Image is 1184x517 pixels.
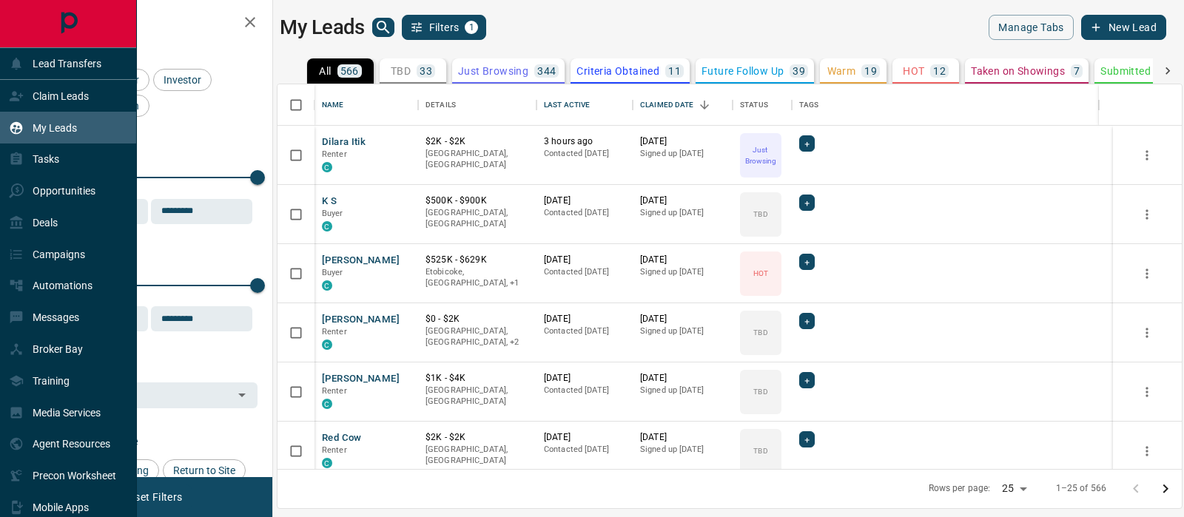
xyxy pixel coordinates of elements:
div: Details [418,84,536,126]
div: Last Active [536,84,633,126]
div: Claimed Date [633,84,733,126]
p: $2K - $2K [425,431,529,444]
p: 344 [537,66,556,76]
button: [PERSON_NAME] [322,372,400,386]
div: Tags [799,84,819,126]
p: HOT [903,66,924,76]
p: 12 [933,66,946,76]
span: + [804,195,810,210]
p: [DATE] [544,313,625,325]
div: condos.ca [322,399,332,409]
p: Mississauga [425,266,529,289]
p: 3 hours ago [544,135,625,148]
span: Renter [322,149,347,159]
div: Name [314,84,418,126]
p: Contacted [DATE] [544,444,625,456]
p: [DATE] [544,254,625,266]
span: + [804,432,810,447]
p: Contacted [DATE] [544,385,625,396]
span: Investor [158,74,206,86]
p: Contacted [DATE] [544,207,625,219]
p: $2K - $2K [425,135,529,148]
p: $0 - $2K [425,313,529,325]
span: Buyer [322,268,343,277]
button: K S [322,195,337,209]
div: + [799,431,815,447]
div: Status [733,84,792,126]
p: TBD [753,209,767,220]
p: Signed up [DATE] [640,148,725,160]
div: + [799,135,815,152]
p: TBD [753,327,767,338]
span: + [804,314,810,328]
button: New Lead [1081,15,1166,40]
p: $500K - $900K [425,195,529,207]
p: [DATE] [544,372,625,385]
p: 33 [420,66,432,76]
p: [DATE] [640,372,725,385]
h2: Filters [47,15,258,33]
div: Name [322,84,344,126]
button: more [1136,381,1158,403]
button: [PERSON_NAME] [322,254,400,268]
p: Just Browsing [458,66,528,76]
button: Manage Tabs [989,15,1073,40]
div: condos.ca [322,162,332,172]
span: Renter [322,445,347,455]
span: Return to Site [168,464,240,476]
div: Status [740,84,768,126]
p: Signed up [DATE] [640,325,725,337]
div: + [799,313,815,329]
div: Claimed Date [640,84,694,126]
p: Contacted [DATE] [544,148,625,160]
p: 7 [1074,66,1080,76]
span: 1 [466,22,477,33]
p: [DATE] [640,135,725,148]
p: Submitted Offer [1100,66,1178,76]
button: more [1136,322,1158,344]
span: Buyer [322,209,343,218]
p: [GEOGRAPHIC_DATA], [GEOGRAPHIC_DATA] [425,207,529,230]
p: Signed up [DATE] [640,207,725,219]
p: Contacted [DATE] [544,325,625,337]
button: search button [372,18,394,37]
span: Renter [322,386,347,396]
button: Open [232,385,252,405]
span: + [804,254,810,269]
p: 1–25 of 566 [1056,482,1106,495]
div: + [799,195,815,211]
button: [PERSON_NAME] [322,313,400,327]
p: [DATE] [640,254,725,266]
p: $1K - $4K [425,372,529,385]
p: 566 [340,66,359,76]
div: condos.ca [322,280,332,291]
p: [GEOGRAPHIC_DATA], [GEOGRAPHIC_DATA] [425,148,529,171]
p: [DATE] [544,431,625,444]
p: Signed up [DATE] [640,444,725,456]
button: Sort [694,95,715,115]
button: more [1136,144,1158,166]
div: + [799,372,815,388]
button: Reset Filters [112,484,192,510]
p: HOT [753,268,768,279]
p: Criteria Obtained [576,66,659,76]
div: Investor [153,69,212,91]
p: Ottawa East, Ottawa [425,325,529,348]
p: [GEOGRAPHIC_DATA], [GEOGRAPHIC_DATA] [425,444,529,467]
div: condos.ca [322,221,332,232]
div: Details [425,84,456,126]
div: Last Active [544,84,590,126]
p: 19 [864,66,877,76]
p: 11 [668,66,681,76]
p: Future Follow Up [702,66,784,76]
h1: My Leads [280,16,365,39]
button: Filters1 [402,15,487,40]
p: [DATE] [640,313,725,325]
div: condos.ca [322,339,332,350]
span: + [804,136,810,151]
div: + [799,254,815,270]
p: TBD [753,386,767,397]
p: Signed up [DATE] [640,266,725,278]
span: + [804,373,810,388]
p: [DATE] [640,431,725,444]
